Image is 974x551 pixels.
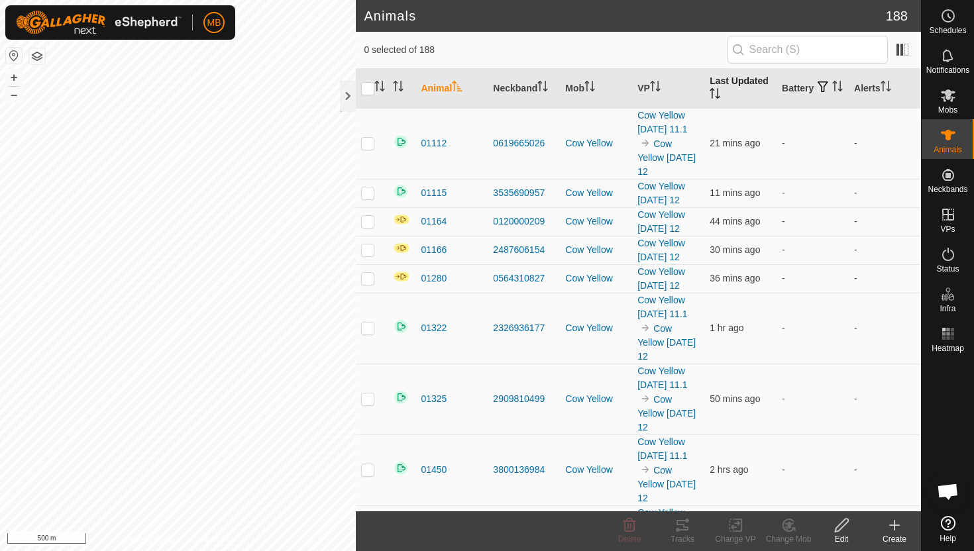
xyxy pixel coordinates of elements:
p-sorticon: Activate to sort [710,90,720,101]
th: Alerts [849,69,921,109]
img: In Progress [393,242,410,254]
td: - [849,434,921,505]
div: 2909810499 [493,392,555,406]
p-sorticon: Activate to sort [832,83,843,93]
td: - [849,179,921,207]
th: VP [632,69,704,109]
td: - [777,236,849,264]
input: Search (S) [728,36,888,64]
th: Neckband [488,69,560,109]
img: In Progress [393,271,410,282]
img: returning on [393,389,409,405]
span: Delete [618,534,641,544]
button: – [6,87,22,103]
span: Schedules [929,26,966,34]
td: - [777,364,849,434]
div: 0564310827 [493,272,555,285]
a: Cow Yellow [DATE] 12 [637,209,685,234]
td: - [777,207,849,236]
span: 01280 [421,272,447,285]
a: Cow Yellow [DATE] 11.1 [637,295,687,319]
div: Cow Yellow [565,186,627,200]
a: Cow Yellow [DATE] 12 [637,465,696,503]
span: Infra [940,305,955,313]
div: 3800136984 [493,463,555,477]
td: - [849,364,921,434]
th: Battery [777,69,849,109]
td: - [777,434,849,505]
img: to [640,138,651,148]
td: - [777,108,849,179]
button: Map Layers [29,48,45,64]
div: 2326936177 [493,321,555,335]
p-sorticon: Activate to sort [374,83,385,93]
span: 12 Oct 2025, 6:00 am [710,273,760,283]
div: Cow Yellow [565,243,627,257]
span: Animals [934,146,962,154]
div: Cow Yellow [565,272,627,285]
a: Contact Us [191,534,230,546]
div: Cow Yellow [565,463,627,477]
span: 01115 [421,186,447,200]
span: 12 Oct 2025, 4:56 am [710,323,743,333]
span: 12 Oct 2025, 6:25 am [710,187,760,198]
th: Animal [415,69,488,109]
td: - [777,293,849,364]
a: Cow Yellow [DATE] 12 [637,238,685,262]
p-sorticon: Activate to sort [650,83,661,93]
p-sorticon: Activate to sort [393,83,404,93]
div: Open chat [928,472,968,511]
div: Change VP [709,533,762,545]
img: returning on [393,183,409,199]
a: Help [922,511,974,548]
span: 12 Oct 2025, 5:46 am [710,393,760,404]
span: Heatmap [932,344,964,352]
a: Cow Yellow [DATE] 11.1 [637,110,687,134]
span: Notifications [926,66,969,74]
a: Privacy Policy [126,534,176,546]
div: Cow Yellow [565,136,627,150]
th: Mob [560,69,632,109]
img: to [640,464,651,475]
div: 3535690957 [493,186,555,200]
img: returning on [393,319,409,334]
div: Cow Yellow [565,392,627,406]
span: VPs [940,225,955,233]
div: Cow Yellow [565,321,627,335]
span: 12 Oct 2025, 6:06 am [710,244,760,255]
a: Cow Yellow [DATE] 11.1 [637,436,687,461]
td: - [849,264,921,293]
div: Change Mob [762,533,815,545]
div: 0120000209 [493,215,555,228]
a: Cow Yellow [DATE] 12 [637,394,696,432]
span: 12 Oct 2025, 5:52 am [710,216,760,226]
p-sorticon: Activate to sort [584,83,595,93]
a: Cow Yellow [DATE] 12 [637,181,685,205]
td: - [849,108,921,179]
img: to [640,323,651,333]
td: - [777,264,849,293]
p-sorticon: Activate to sort [881,83,891,93]
span: MB [207,16,221,30]
div: Tracks [656,533,709,545]
p-sorticon: Activate to sort [452,83,462,93]
span: 0 selected of 188 [364,43,727,57]
td: - [849,207,921,236]
a: Cow Yellow [DATE] 12 [637,323,696,362]
span: Status [936,265,959,273]
td: - [849,293,921,364]
div: Edit [815,533,868,545]
span: 01166 [421,243,447,257]
span: 12 Oct 2025, 6:15 am [710,138,760,148]
button: + [6,70,22,85]
button: Reset Map [6,48,22,64]
img: returning on [393,460,409,476]
div: Create [868,533,921,545]
span: 01450 [421,463,447,477]
div: Cow Yellow [565,215,627,228]
h2: Animals [364,8,885,24]
span: 188 [886,6,908,26]
a: Cow Yellow [DATE] 12 [637,266,685,291]
img: to [640,393,651,404]
span: Mobs [938,106,957,114]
